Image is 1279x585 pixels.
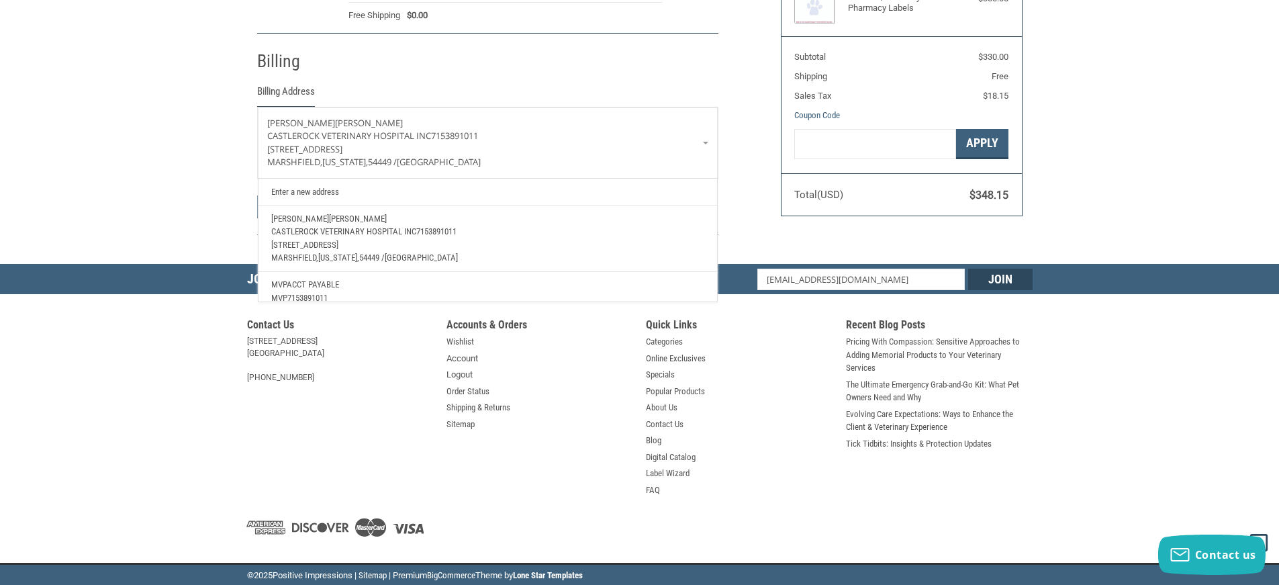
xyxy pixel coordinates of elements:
[646,451,696,464] a: Digital Catalog
[271,226,416,236] span: Castlerock Veterinary Hospital Inc
[427,570,475,580] a: BigCommerce
[271,214,329,224] span: [PERSON_NAME]
[794,52,826,62] span: Subtotal
[646,401,677,414] a: About Us
[513,570,583,580] a: Lone Star Templates
[757,269,965,290] input: Email
[354,570,387,580] a: | Sitemap
[247,570,352,580] span: © Positive Impressions
[646,368,675,381] a: Specials
[400,9,428,22] span: $0.00
[846,335,1033,375] a: Pricing With Compassion: Sensitive Approaches to Adding Memorial Products to Your Veterinary Serv...
[397,156,481,168] span: [GEOGRAPHIC_DATA]
[794,189,843,201] span: Total (USD)
[794,110,840,120] a: Coupon Code
[646,467,690,480] a: Label Wizard
[446,401,510,414] a: Shipping & Returns
[257,50,336,73] h2: Billing
[247,264,462,298] h5: Join Our Mailing List
[348,9,400,22] span: Free Shipping
[646,318,833,335] h5: Quick Links
[247,318,434,335] h5: Contact Us
[257,241,336,263] h2: Payment
[794,91,831,101] span: Sales Tax
[265,272,710,340] a: MVPAcct PayableMVP7153891011[STREET_ADDRESS]Novi,[US_STATE],48375 /[GEOGRAPHIC_DATA]
[265,179,710,205] a: Enter a new address
[646,335,683,349] a: Categories
[271,279,287,289] span: MVP
[385,253,458,263] span: [GEOGRAPHIC_DATA]
[646,385,705,398] a: Popular Products
[318,253,359,263] span: [US_STATE],
[368,156,397,168] span: 54449 /
[646,484,660,497] a: FAQ
[359,253,385,263] span: 54449 /
[969,189,1008,201] span: $348.15
[247,335,434,384] address: [STREET_ADDRESS] [GEOGRAPHIC_DATA] [PHONE_NUMBER]
[271,240,338,250] span: [STREET_ADDRESS]
[335,117,403,129] span: [PERSON_NAME]
[329,214,387,224] span: [PERSON_NAME]
[431,130,478,142] span: 7153891011
[992,71,1008,81] span: Free
[258,107,718,179] a: Enter or select a different address
[287,279,339,289] span: Acct Payable
[416,226,457,236] span: 7153891011
[1158,535,1266,575] button: Contact us
[267,143,342,155] span: [STREET_ADDRESS]
[254,570,273,580] span: 2025
[265,206,710,271] a: [PERSON_NAME][PERSON_NAME]Castlerock Veterinary Hospital Inc7153891011[STREET_ADDRESS]Marshfield,...
[646,434,661,447] a: Blog
[983,91,1008,101] span: $18.15
[846,408,1033,434] a: Evolving Care Expectations: Ways to Enhance the Client & Veterinary Experience
[446,368,473,381] a: Logout
[287,293,328,303] span: 7153891011
[646,352,706,365] a: Online Exclusives
[446,335,474,349] a: Wishlist
[1195,547,1256,562] span: Contact us
[271,253,318,263] span: Marshfield,
[446,385,489,398] a: Order Status
[267,130,431,142] span: Castlerock Veterinary Hospital Inc
[846,318,1033,335] h5: Recent Blog Posts
[267,156,322,168] span: Marshfield,
[846,437,992,451] a: Tick Tidbits: Insights & Protection Updates
[978,52,1008,62] span: $330.00
[794,129,956,159] input: Gift Certificate or Coupon Code
[267,117,335,129] span: [PERSON_NAME]
[846,378,1033,404] a: The Ultimate Emergency Grab-and-Go Kit: What Pet Owners Need and Why
[794,71,827,81] span: Shipping
[446,418,475,431] a: Sitemap
[257,195,329,218] button: Continue
[956,129,1008,159] button: Apply
[646,418,683,431] a: Contact Us
[968,269,1033,290] input: Join
[257,84,315,106] legend: Billing Address
[446,318,633,335] h5: Accounts & Orders
[271,293,287,303] span: MVP
[446,352,478,365] a: Account
[322,156,368,168] span: [US_STATE],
